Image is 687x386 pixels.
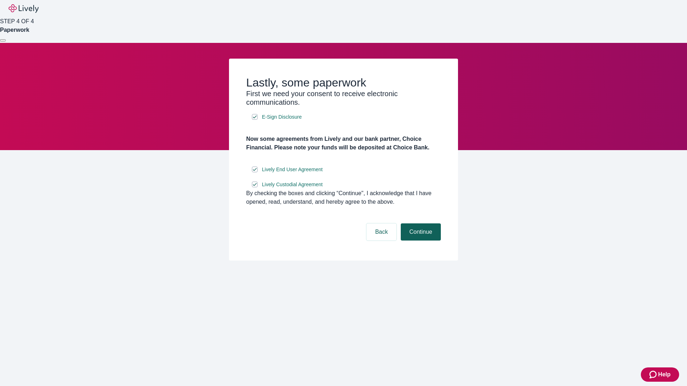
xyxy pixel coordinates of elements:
div: By checking the boxes and clicking “Continue", I acknowledge that I have opened, read, understand... [246,189,441,206]
img: Lively [9,4,39,13]
button: Back [366,223,396,241]
a: e-sign disclosure document [260,180,324,189]
span: Help [658,370,671,379]
a: e-sign disclosure document [260,113,303,122]
span: Lively Custodial Agreement [262,181,323,188]
h4: Now some agreements from Lively and our bank partner, Choice Financial. Please note your funds wi... [246,135,441,152]
button: Zendesk support iconHelp [641,367,679,382]
span: E-Sign Disclosure [262,113,302,121]
h3: First we need your consent to receive electronic communications. [246,89,441,107]
a: e-sign disclosure document [260,165,324,174]
svg: Zendesk support icon [649,370,658,379]
span: Lively End User Agreement [262,166,323,173]
button: Continue [401,223,441,241]
h2: Lastly, some paperwork [246,76,441,89]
